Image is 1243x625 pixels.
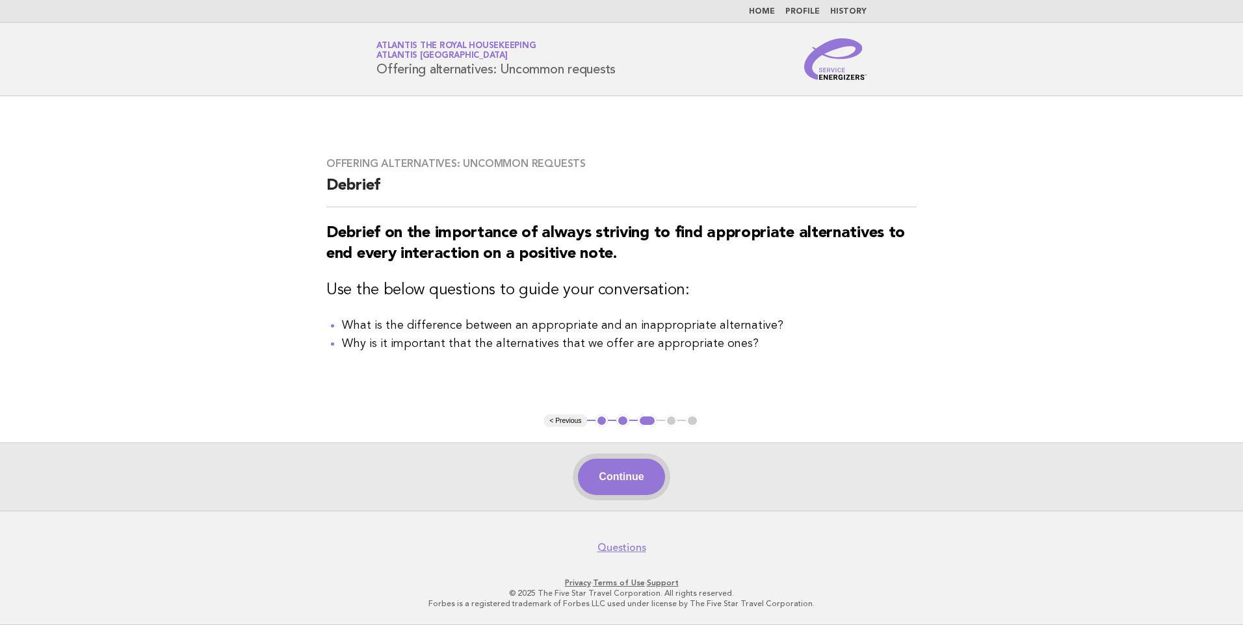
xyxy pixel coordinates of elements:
[595,415,608,427] button: 1
[565,578,591,587] a: Privacy
[578,459,664,495] button: Continue
[597,541,646,554] a: Questions
[544,415,586,427] button: < Previous
[342,316,917,335] li: What is the difference between an appropriate and an inappropriate alternative?
[804,38,867,80] img: Service Energizers
[376,42,536,60] a: Atlantis the Royal HousekeepingAtlantis [GEOGRAPHIC_DATA]
[224,588,1019,598] p: © 2025 The Five Star Travel Corporation. All rights reserved.
[785,8,820,16] a: Profile
[326,280,917,301] h3: Use the below questions to guide your conversation:
[593,578,645,587] a: Terms of Use
[376,52,508,60] span: Atlantis [GEOGRAPHIC_DATA]
[830,8,867,16] a: History
[638,415,657,427] button: 3
[749,8,775,16] a: Home
[326,225,905,262] strong: Debrief on the importance of always striving to find appropriate alternatives to end every intera...
[647,578,679,587] a: Support
[342,335,917,353] li: Why is it important that the alternatives that we offer are appropriate ones?
[224,598,1019,609] p: Forbes is a registered trademark of Forbes LLC used under license by The Five Star Travel Corpora...
[616,415,629,427] button: 2
[326,157,917,170] h3: Offering alternatives: Uncommon requests
[376,42,616,76] h1: Offering alternatives: Uncommon requests
[224,578,1019,588] p: · ·
[326,175,917,207] h2: Debrief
